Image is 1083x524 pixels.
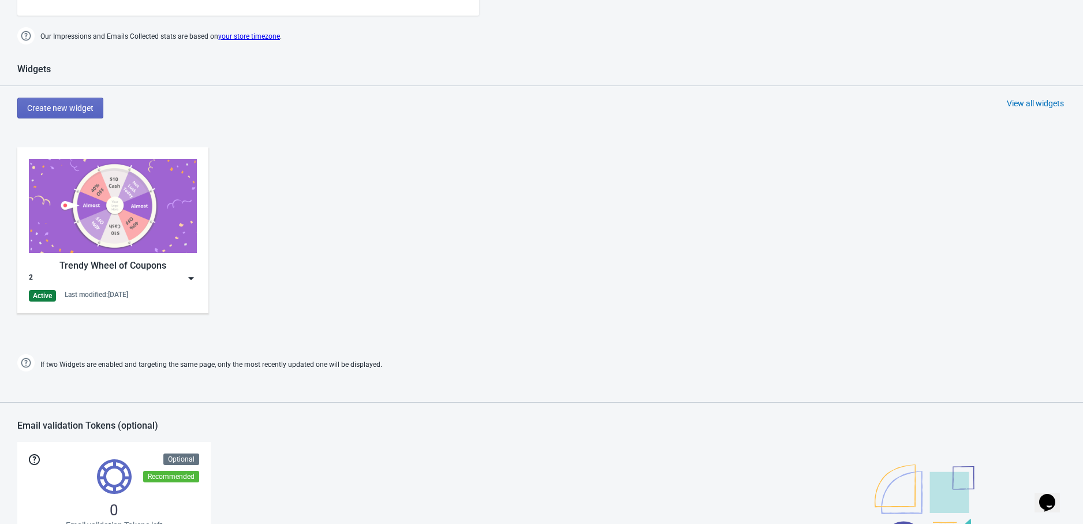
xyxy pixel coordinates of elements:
iframe: chat widget [1035,478,1071,512]
span: 0 [110,501,118,519]
div: 2 [29,273,33,284]
span: Our Impressions and Emails Collected stats are based on . [40,27,282,46]
div: Recommended [143,471,199,482]
img: help.png [17,354,35,371]
img: dropdown.png [185,273,197,284]
div: Trendy Wheel of Coupons [29,259,197,273]
a: your store timezone [218,32,280,40]
div: Last modified: [DATE] [65,290,128,299]
span: If two Widgets are enabled and targeting the same page, only the most recently updated one will b... [40,355,382,374]
button: Create new widget [17,98,103,118]
img: tokens.svg [97,459,132,494]
img: trendy_game.png [29,159,197,253]
div: Optional [163,454,199,465]
img: help.png [17,27,35,44]
div: Active [29,290,56,302]
span: Create new widget [27,103,94,113]
div: View all widgets [1007,98,1064,109]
